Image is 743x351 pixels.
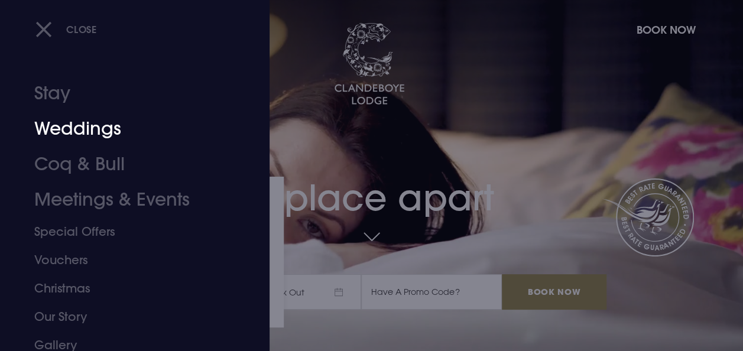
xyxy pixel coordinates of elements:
a: Weddings [34,111,219,147]
a: Meetings & Events [34,182,219,217]
button: Close [35,17,97,41]
span: Close [66,23,97,35]
a: Special Offers [34,217,219,246]
a: Vouchers [34,246,219,274]
a: Our Story [34,303,219,331]
a: Coq & Bull [34,147,219,182]
a: Christmas [34,274,219,303]
a: Stay [34,76,219,111]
